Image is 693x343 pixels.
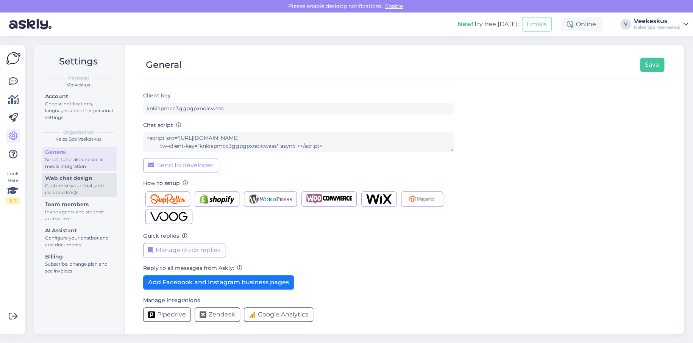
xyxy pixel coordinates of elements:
img: Zendesk [200,311,206,318]
b: Organization [63,129,94,136]
img: Woocommerce [306,194,352,204]
label: Manage integrations [143,296,200,304]
label: Chat script [143,121,181,129]
div: General [146,58,182,72]
div: Team members [45,200,113,208]
b: New! [457,20,474,28]
div: General [45,148,113,156]
a: VeekeskusKales Spa Veekeskus [634,18,688,30]
div: Invite agents and set their access level [45,208,113,222]
button: Pipedrive [143,307,191,322]
img: Wix [366,194,392,204]
div: V [620,19,631,30]
button: Zendesk [195,307,240,322]
div: AI Assistant [45,227,113,235]
a: Team membersInvite agents and set their access level [42,199,117,223]
img: Magento [406,194,438,204]
img: Voog [150,211,187,221]
a: BillingSubscribe, change plan and see invoices [42,252,117,276]
div: Online [561,17,602,31]
span: Pipedrive [157,310,186,319]
div: Kales Spa Veekeskus [40,136,117,143]
button: Emails [522,17,552,31]
a: AccountChoose notifications, languages and other personal settings [42,91,117,122]
img: Pipedrive [148,311,155,318]
label: Client key [143,92,171,100]
div: Billing [45,253,113,261]
h2: Settings [40,54,117,69]
label: Quick replies [143,232,187,240]
textarea: <script src="[URL][DOMAIN_NAME]" tw-client-key="knkiapmcc3ggpgpxnqicwass" async ></script> [143,132,454,152]
button: Save [640,58,664,72]
a: Web chat designCustomise your chat, add calls and FAQs [42,173,117,197]
img: Askly Logo [6,51,20,66]
label: Reply to all messages from Askly: [143,264,242,272]
button: Google Analytics [244,307,313,322]
button: Manage quick replies [143,243,225,257]
b: Personal [68,75,89,81]
div: Veekeskus [634,18,680,24]
div: Subscribe, change plan and see invoices [45,261,113,274]
div: Account [45,92,113,100]
label: How to setup [143,179,188,187]
img: Shoproller [150,194,185,204]
div: Look Here [6,170,20,204]
button: Add Facebook and Instagram business pages [143,275,294,290]
img: Wordpress [249,194,292,204]
button: Send to developer [143,158,218,172]
div: Veekeskus [40,81,117,88]
div: Customise your chat, add calls and FAQs [45,182,113,196]
span: Enable [383,3,405,9]
div: Kales Spa Veekeskus [634,24,680,30]
div: Try free [DATE]: [457,20,519,29]
div: Choose notifications, languages and other personal settings [45,100,113,121]
span: Google Analytics [258,310,308,319]
div: Configure your chatbot and add documents [45,235,113,248]
a: AI AssistantConfigure your chatbot and add documents [42,226,117,249]
span: Zendesk [209,310,235,319]
img: Shopify [200,194,234,204]
img: Google Analytics [249,311,256,318]
div: Script, tutorials and social media integration [45,156,113,170]
a: GeneralScript, tutorials and social media integration [42,147,117,171]
div: Web chat design [45,174,113,182]
div: 1 / 3 [6,197,20,204]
